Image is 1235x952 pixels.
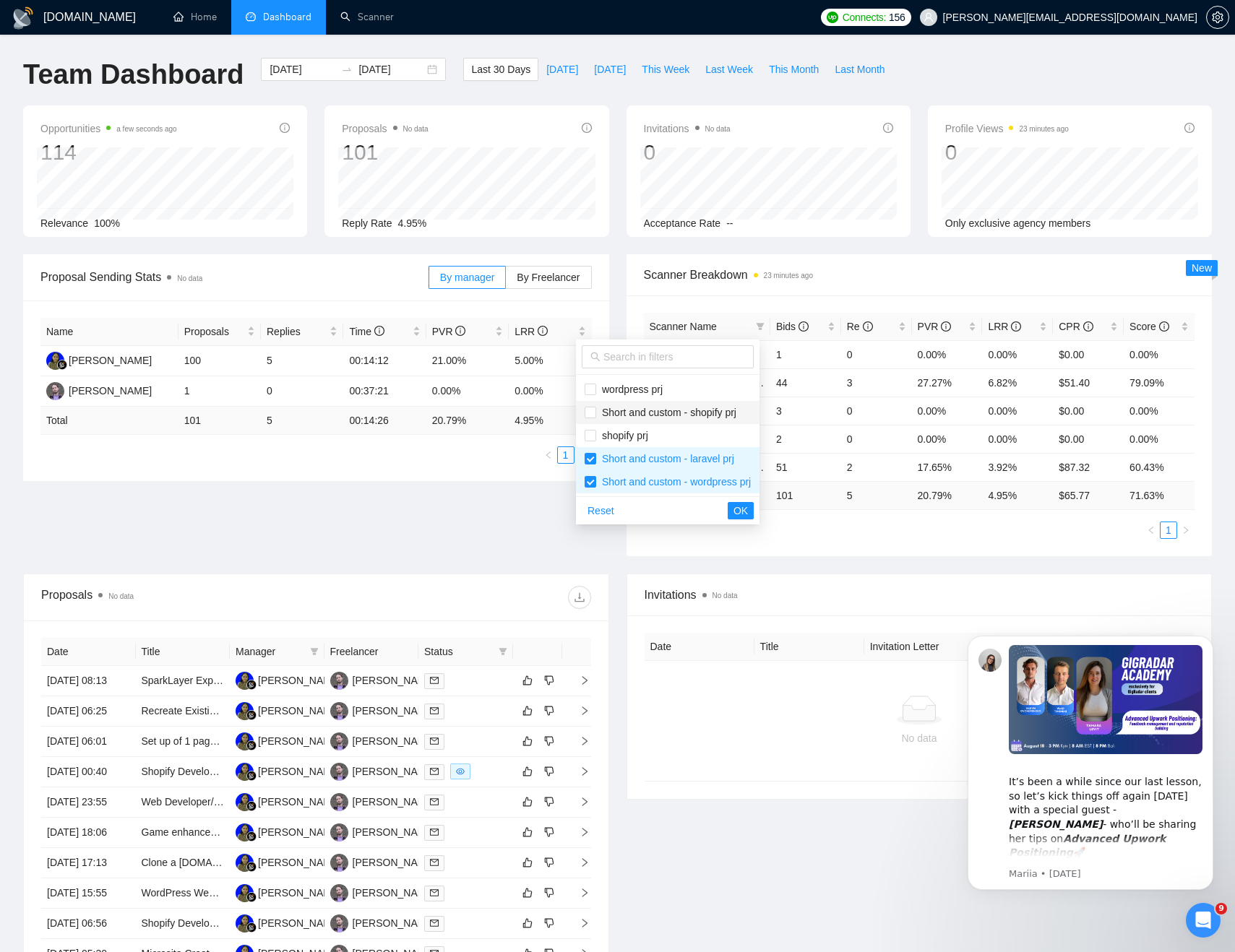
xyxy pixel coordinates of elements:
a: AA[PERSON_NAME] [236,765,341,776]
td: 4.95 % [982,481,1053,509]
div: 0 [644,139,731,166]
img: AA [236,672,254,690]
img: upwork-logo.png [827,12,838,23]
div: [PERSON_NAME] [258,854,341,870]
img: AA [236,732,254,750]
span: filter [307,641,322,662]
span: Scanner Name [650,321,717,332]
a: AA[PERSON_NAME] [236,704,341,716]
span: PVR [432,326,466,337]
span: left [544,451,553,459]
td: 0.00% [1124,340,1195,368]
a: AS[PERSON_NAME] [330,795,436,807]
img: gigradar-bm.png [246,710,257,720]
a: Web Developer/Designer for Digital Product Platform (Long-Term Potential) [142,796,478,808]
button: setting [1206,6,1229,29]
span: OK [733,503,748,519]
div: [PERSON_NAME] [258,733,341,749]
span: Acceptance Rate [644,217,721,229]
span: dislike [544,705,554,717]
span: search [590,352,601,362]
button: dislike [541,763,558,780]
span: mail [430,828,439,836]
td: 00:14:26 [343,407,426,435]
img: AS [330,732,348,750]
div: [PERSON_NAME] [258,794,341,810]
button: [DATE] [586,58,634,81]
td: 0.00% [982,340,1053,368]
span: By Freelancer [517,272,580,283]
a: AS[PERSON_NAME] [330,886,436,898]
img: AS [330,793,348,811]
button: This Week [634,58,697,81]
div: [PERSON_NAME] [353,915,436,931]
span: mail [430,706,439,715]
a: AA[PERSON_NAME] [236,826,341,837]
span: filter [310,647,319,656]
span: CPR [1059,321,1093,332]
td: 71.63 % [1124,481,1195,509]
span: No data [177,274,202,282]
td: 101 [770,481,841,509]
span: like [522,796,533,808]
div: [PERSON_NAME] [69,383,152,399]
td: 0 [841,397,912,425]
h1: Team Dashboard [23,58,244,92]
span: like [522,766,533,777]
td: 6.82% [982,368,1053,397]
span: like [522,675,533,686]
span: to [341,64,353,75]
span: 4.95% [398,217,427,229]
input: End date [358,61,424,77]
span: Relevance [40,217,88,229]
span: No data [705,125,731,133]
button: like [519,914,536,932]
td: 27.27% [912,368,983,397]
td: 21.00% [426,346,509,376]
span: wordpress prj [596,384,663,395]
td: 1 [178,376,261,407]
i: [PERSON_NAME] [63,204,157,216]
td: $0.00 [1053,397,1124,425]
span: like [522,826,533,838]
span: Bids [776,321,809,332]
img: AA [236,854,254,872]
span: info-circle [538,326,548,336]
td: 3.92% [982,453,1053,481]
th: Replies [261,318,343,346]
span: setting [1207,12,1228,23]
span: Replies [267,324,327,339]
img: AA [236,763,254,781]
span: 9 [1215,903,1227,914]
th: Proposals [178,318,261,346]
span: like [522,735,533,747]
td: 0.00% [912,340,983,368]
span: mail [430,797,439,806]
a: AA[PERSON_NAME] [236,917,341,928]
button: like [519,732,536,750]
span: [DATE] [594,61,626,77]
div: [PERSON_NAME] [258,824,341,840]
span: filter [756,322,765,331]
div: [PERSON_NAME] [69,352,152,368]
button: This Month [761,58,827,81]
span: mail [430,676,439,685]
span: filter [499,647,507,656]
button: dislike [541,702,558,719]
span: Last 30 Days [471,61,530,77]
button: dislike [541,884,558,901]
img: AS [330,854,348,872]
span: Last Month [835,61,885,77]
img: gigradar-bm.png [246,771,257,781]
img: gigradar-bm.png [246,801,257,811]
td: 20.79 % [912,481,983,509]
button: like [519,884,536,901]
td: 0.00% [1124,425,1195,453]
button: left [540,446,557,464]
button: like [519,823,536,841]
td: 100 [178,346,261,376]
div: [PERSON_NAME] [353,854,436,870]
time: a few seconds ago [116,125,176,133]
img: gigradar-bm.png [57,360,67,370]
p: Message from Mariia, sent 1d ago [63,254,257,267]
